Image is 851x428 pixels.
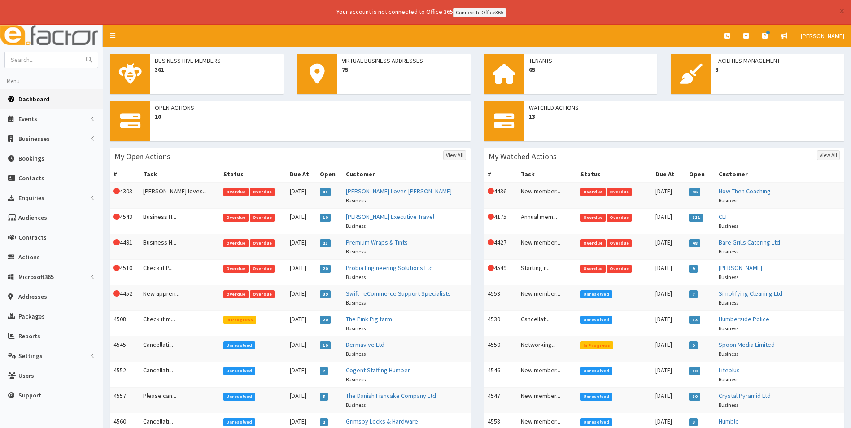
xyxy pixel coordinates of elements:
small: Business [346,223,366,229]
a: Bare Grills Catering Ltd [719,238,780,246]
td: [DATE] [652,285,686,310]
span: Overdue [223,290,249,298]
td: 4546 [484,362,517,387]
span: Virtual Business Addresses [342,56,466,65]
th: Task [517,166,577,183]
td: [DATE] [286,387,316,413]
a: Lifeplus [719,366,740,374]
i: This Action is overdue! [488,188,494,194]
td: Please can... [140,387,220,413]
td: 4491 [110,234,140,259]
th: Customer [715,166,844,183]
span: Unresolved [223,367,255,375]
small: Business [346,402,366,408]
td: New member... [517,387,577,413]
span: [PERSON_NAME] [801,32,844,40]
span: Unresolved [580,367,612,375]
a: View All [817,150,840,160]
th: Open [685,166,715,183]
span: Addresses [18,293,47,301]
th: Due At [286,166,316,183]
a: Connect to Office365 [453,8,506,17]
span: Tenants [529,56,653,65]
td: [DATE] [286,310,316,336]
td: [DATE] [652,208,686,234]
td: New appren... [140,285,220,310]
td: [DATE] [286,336,316,362]
td: [DATE] [652,183,686,209]
th: # [110,166,140,183]
a: Humble [719,417,739,425]
th: Due At [652,166,686,183]
a: Crystal Pyramid Ltd [719,392,771,400]
span: Open Actions [155,103,466,112]
span: 9 [689,341,698,349]
span: Contracts [18,233,47,241]
small: Business [719,223,738,229]
td: 4550 [484,336,517,362]
span: 10 [689,367,700,375]
td: 4436 [484,183,517,209]
input: Search... [5,52,80,68]
span: 9 [689,265,698,273]
span: 5 [320,393,328,401]
span: Unresolved [223,341,255,349]
a: Grimsby Locks & Hardware [346,417,418,425]
span: Unresolved [223,393,255,401]
td: [DATE] [652,234,686,259]
span: Overdue [250,265,275,273]
span: Overdue [223,214,249,222]
a: Swift - eCommerce Support Specialists [346,289,451,297]
small: Business [719,274,738,280]
span: 81 [320,188,331,196]
span: Overdue [250,214,275,222]
td: [DATE] [286,285,316,310]
td: [PERSON_NAME] loves... [140,183,220,209]
small: Business [719,248,738,255]
a: Simplifying Cleaning Ltd [719,289,782,297]
span: Contacts [18,174,44,182]
td: 4547 [484,387,517,413]
span: Unresolved [580,418,612,426]
i: This Action is overdue! [488,239,494,245]
span: Overdue [580,239,606,247]
th: Task [140,166,220,183]
td: 4427 [484,234,517,259]
span: Watched Actions [529,103,840,112]
span: 25 [320,239,331,247]
i: This Action is overdue! [113,214,120,220]
small: Business [719,325,738,332]
td: [DATE] [652,387,686,413]
th: Status [577,166,652,183]
td: Check if P... [140,259,220,285]
td: Cancellati... [140,362,220,387]
span: Overdue [250,188,275,196]
td: [DATE] [286,208,316,234]
a: Dermavive Ltd [346,341,384,349]
h3: My Open Actions [114,153,170,161]
span: Unresolved [580,290,612,298]
span: Overdue [580,214,606,222]
i: This Action is overdue! [488,214,494,220]
span: Enquiries [18,194,44,202]
td: Business H... [140,208,220,234]
span: Audiences [18,214,47,222]
span: Business Hive Members [155,56,279,65]
a: [PERSON_NAME] Loves [PERSON_NAME] [346,187,452,195]
td: 4557 [110,387,140,413]
td: [DATE] [286,183,316,209]
td: Starting n... [517,259,577,285]
a: Spoon Media Limited [719,341,775,349]
i: This Action is overdue! [113,239,120,245]
span: Overdue [223,265,249,273]
td: [DATE] [652,336,686,362]
a: The Danish Fishcake Company Ltd [346,392,436,400]
span: Facilities Management [716,56,840,65]
span: 75 [342,65,466,74]
i: This Action is overdue! [113,290,120,297]
td: 4545 [110,336,140,362]
a: [PERSON_NAME] Executive Travel [346,213,434,221]
span: Unresolved [580,393,612,401]
span: 10 [155,112,466,121]
td: [DATE] [286,234,316,259]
